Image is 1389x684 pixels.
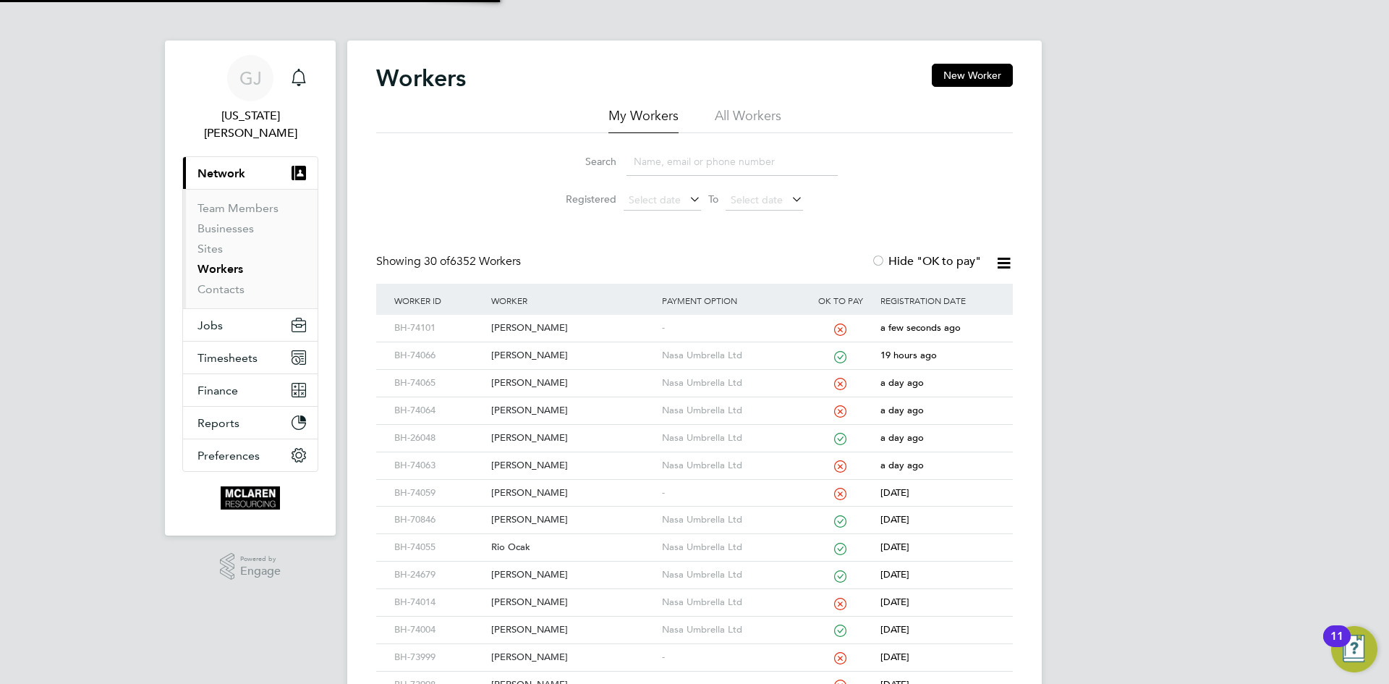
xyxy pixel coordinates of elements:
span: Select date [731,193,783,206]
div: Nasa Umbrella Ltd [658,507,804,533]
div: BH-24679 [391,562,488,588]
span: a day ago [880,404,924,416]
div: [PERSON_NAME] [488,644,658,671]
a: BH-26048[PERSON_NAME]Nasa Umbrella Ltda day ago [391,424,998,436]
span: [DATE] [880,486,909,499]
div: [PERSON_NAME] [488,589,658,616]
a: Go to home page [182,486,318,510]
img: mclaren-logo-retina.png [221,486,279,510]
div: BH-74004 [391,617,488,643]
span: 6352 Workers [424,254,521,269]
div: Nasa Umbrella Ltd [658,562,804,588]
button: Jobs [183,309,318,341]
div: BH-70846 [391,507,488,533]
a: BH-74066[PERSON_NAME]Nasa Umbrella Ltd19 hours ago [391,342,998,354]
span: 30 of [424,254,450,269]
div: BH-73999 [391,644,488,671]
span: a day ago [880,459,924,471]
div: BH-74055 [391,534,488,561]
label: Hide "OK to pay" [871,254,981,269]
li: All Workers [715,107,781,133]
div: - [658,480,804,507]
span: [DATE] [880,623,909,636]
a: BH-74059[PERSON_NAME]-[DATE] [391,479,998,491]
div: [PERSON_NAME] [488,617,658,643]
a: BH-74014[PERSON_NAME]Nasa Umbrella Ltd[DATE] [391,588,998,601]
button: Reports [183,407,318,439]
span: GJ [239,69,262,88]
div: OK to pay [804,284,877,317]
div: BH-74059 [391,480,488,507]
button: Finance [183,374,318,406]
a: BH-70846[PERSON_NAME]Nasa Umbrella Ltd[DATE] [391,506,998,518]
label: Registered [551,193,616,206]
a: GJ[US_STATE][PERSON_NAME] [182,55,318,142]
div: Nasa Umbrella Ltd [658,342,804,369]
div: BH-74066 [391,342,488,369]
span: To [704,190,723,208]
div: Worker ID [391,284,488,317]
span: a few seconds ago [880,321,961,334]
input: Name, email or phone number [626,148,838,176]
div: Showing [376,254,524,269]
a: Sites [197,242,223,256]
div: [PERSON_NAME] [488,397,658,424]
div: Nasa Umbrella Ltd [658,397,804,424]
span: Timesheets [197,351,258,365]
span: Preferences [197,449,260,463]
div: Network [183,189,318,308]
div: Nasa Umbrella Ltd [658,425,804,452]
a: Businesses [197,221,254,235]
span: Reports [197,416,239,430]
div: - [658,315,804,342]
button: Network [183,157,318,189]
a: BH-74064[PERSON_NAME]Nasa Umbrella Ltda day ago [391,397,998,409]
div: BH-26048 [391,425,488,452]
span: Select date [629,193,681,206]
span: Engage [240,565,281,578]
a: Team Members [197,201,279,215]
div: BH-74101 [391,315,488,342]
button: New Worker [932,64,1013,87]
li: My Workers [608,107,679,133]
div: [PERSON_NAME] [488,342,658,369]
div: Registration Date [877,284,998,317]
div: [PERSON_NAME] [488,370,658,397]
div: Rio Ocak [488,534,658,561]
a: Powered byEngage [220,553,281,580]
a: Contacts [197,282,245,296]
a: BH-24679[PERSON_NAME]Nasa Umbrella Ltd[DATE] [391,561,998,573]
label: Search [551,155,616,168]
h2: Workers [376,64,466,93]
div: Nasa Umbrella Ltd [658,534,804,561]
a: BH-74101[PERSON_NAME]-a few seconds ago [391,314,998,326]
div: [PERSON_NAME] [488,507,658,533]
div: Nasa Umbrella Ltd [658,370,804,397]
div: 11 [1330,636,1343,655]
div: [PERSON_NAME] [488,425,658,452]
div: BH-74065 [391,370,488,397]
span: Powered by [240,553,281,565]
div: BH-74064 [391,397,488,424]
a: BH-74055Rio OcakNasa Umbrella Ltd[DATE] [391,533,998,546]
span: [DATE] [880,513,909,525]
div: [PERSON_NAME] [488,562,658,588]
span: a day ago [880,431,924,444]
span: 19 hours ago [880,349,937,361]
a: BH-73999[PERSON_NAME]-[DATE] [391,643,998,656]
div: Nasa Umbrella Ltd [658,617,804,643]
div: [PERSON_NAME] [488,315,658,342]
div: Nasa Umbrella Ltd [658,589,804,616]
span: a day ago [880,376,924,389]
span: [DATE] [880,541,909,553]
span: Jobs [197,318,223,332]
span: Network [197,166,245,180]
a: BH-74004[PERSON_NAME]Nasa Umbrella Ltd[DATE] [391,616,998,628]
button: Preferences [183,439,318,471]
div: BH-74014 [391,589,488,616]
button: Timesheets [183,342,318,373]
a: BH-73998[PERSON_NAME]-[DATE] [391,671,998,683]
div: Payment Option [658,284,804,317]
span: Finance [197,384,238,397]
span: Georgia Jesson [182,107,318,142]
